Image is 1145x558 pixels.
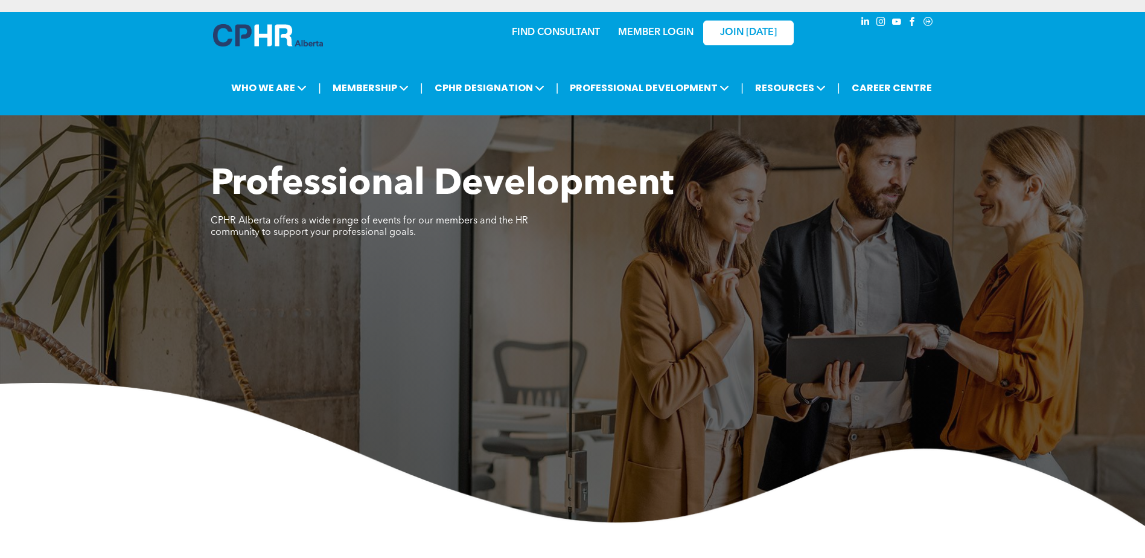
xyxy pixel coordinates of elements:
[720,27,777,39] span: JOIN [DATE]
[875,15,888,31] a: instagram
[431,77,548,99] span: CPHR DESIGNATION
[329,77,412,99] span: MEMBERSHIP
[751,77,829,99] span: RESOURCES
[890,15,904,31] a: youtube
[556,75,559,100] li: |
[741,75,744,100] li: |
[420,75,423,100] li: |
[213,24,323,46] img: A blue and white logo for cp alberta
[211,167,674,203] span: Professional Development
[512,28,600,37] a: FIND CONSULTANT
[922,15,935,31] a: Social network
[566,77,733,99] span: PROFESSIONAL DEVELOPMENT
[228,77,310,99] span: WHO WE ARE
[837,75,840,100] li: |
[703,21,794,45] a: JOIN [DATE]
[211,216,528,237] span: CPHR Alberta offers a wide range of events for our members and the HR community to support your p...
[318,75,321,100] li: |
[618,28,694,37] a: MEMBER LOGIN
[906,15,919,31] a: facebook
[859,15,872,31] a: linkedin
[848,77,936,99] a: CAREER CENTRE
